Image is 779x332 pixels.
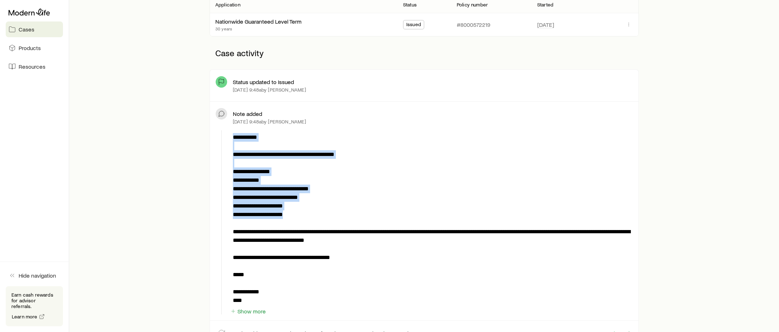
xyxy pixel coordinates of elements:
[457,2,488,8] p: Policy number
[537,2,553,8] p: Started
[6,286,63,326] div: Earn cash rewards for advisor referrals.Learn more
[19,272,56,279] span: Hide navigation
[233,119,306,125] p: [DATE] 9:48a by [PERSON_NAME]
[6,40,63,56] a: Products
[406,21,421,29] span: Issued
[233,110,262,117] p: Note added
[215,2,240,8] p: Application
[6,59,63,74] a: Resources
[6,268,63,283] button: Hide navigation
[12,314,38,319] span: Learn more
[19,44,41,52] span: Products
[230,308,266,315] button: Show more
[233,87,306,93] p: [DATE] 9:48a by [PERSON_NAME]
[6,21,63,37] a: Cases
[19,26,34,33] span: Cases
[403,2,417,8] p: Status
[11,292,57,309] p: Earn cash rewards for advisor referrals.
[537,21,554,28] span: [DATE]
[215,26,302,31] p: 30 years
[233,78,294,86] p: Status updated to Issued
[210,42,639,64] p: Case activity
[457,21,490,28] p: #8000572219
[19,63,45,70] span: Resources
[215,18,302,25] a: Nationwide Guaranteed Level Term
